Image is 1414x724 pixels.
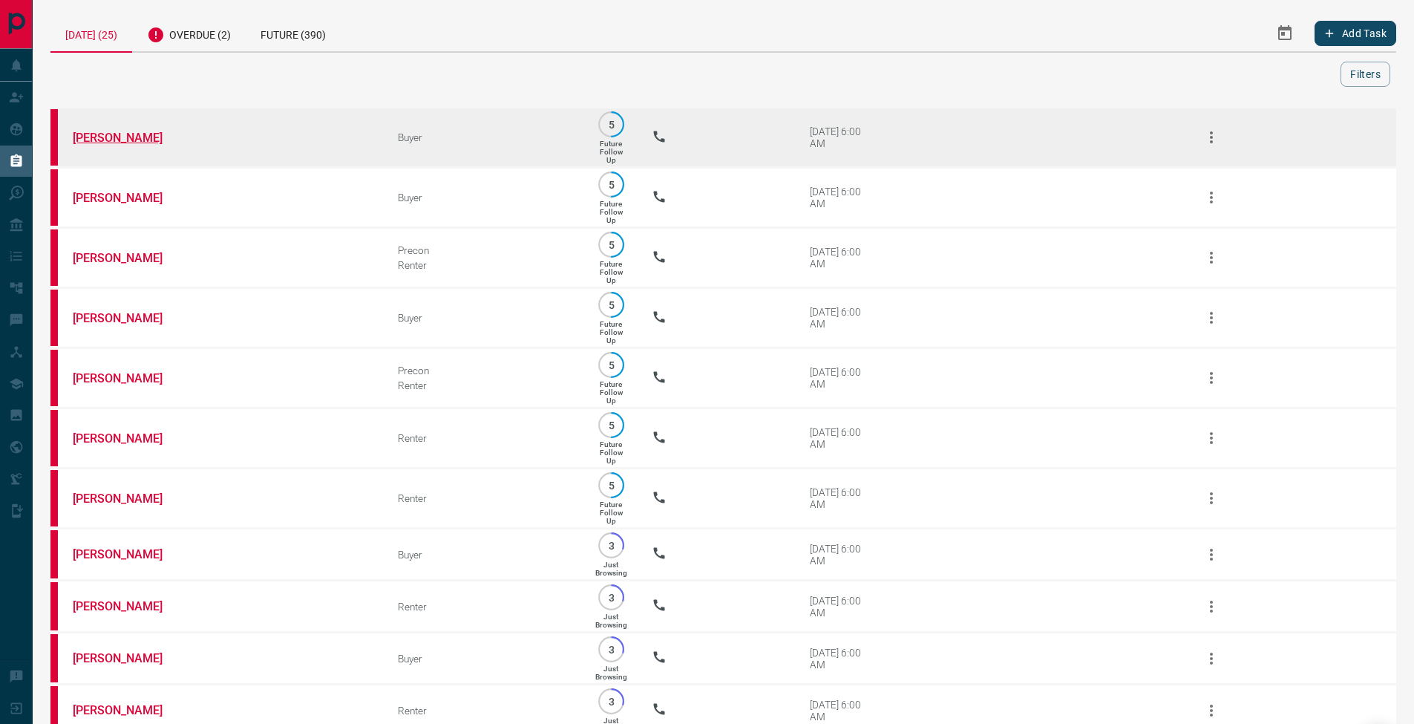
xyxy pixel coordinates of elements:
[810,647,873,671] div: [DATE] 6:00 AM
[600,440,623,465] p: Future Follow Up
[50,410,58,466] div: property.ca
[50,470,58,526] div: property.ca
[50,229,58,286] div: property.ca
[606,592,617,603] p: 3
[606,696,617,707] p: 3
[606,239,617,250] p: 5
[398,601,571,613] div: Renter
[810,366,873,390] div: [DATE] 6:00 AM
[398,365,571,376] div: Precon
[810,543,873,567] div: [DATE] 6:00 AM
[1341,62,1390,87] button: Filters
[73,131,184,145] a: [PERSON_NAME]
[398,131,571,143] div: Buyer
[73,599,184,613] a: [PERSON_NAME]
[50,350,58,406] div: property.ca
[606,480,617,491] p: 5
[50,634,58,682] div: property.ca
[398,259,571,271] div: Renter
[600,200,623,224] p: Future Follow Up
[595,613,627,629] p: Just Browsing
[595,665,627,681] p: Just Browsing
[595,561,627,577] p: Just Browsing
[606,299,617,310] p: 5
[600,380,623,405] p: Future Follow Up
[606,119,617,130] p: 5
[50,290,58,346] div: property.ca
[398,432,571,444] div: Renter
[606,420,617,431] p: 5
[50,109,58,166] div: property.ca
[50,530,58,578] div: property.ca
[398,379,571,391] div: Renter
[398,705,571,717] div: Renter
[73,371,184,385] a: [PERSON_NAME]
[398,549,571,561] div: Buyer
[600,260,623,284] p: Future Follow Up
[73,251,184,265] a: [PERSON_NAME]
[398,653,571,665] div: Buyer
[398,312,571,324] div: Buyer
[1267,16,1303,51] button: Select Date Range
[810,306,873,330] div: [DATE] 6:00 AM
[246,15,341,51] div: Future (390)
[398,244,571,256] div: Precon
[810,486,873,510] div: [DATE] 6:00 AM
[50,582,58,630] div: property.ca
[398,192,571,203] div: Buyer
[73,547,184,561] a: [PERSON_NAME]
[810,426,873,450] div: [DATE] 6:00 AM
[73,191,184,205] a: [PERSON_NAME]
[606,179,617,190] p: 5
[73,431,184,446] a: [PERSON_NAME]
[132,15,246,51] div: Overdue (2)
[606,540,617,551] p: 3
[398,492,571,504] div: Renter
[810,186,873,209] div: [DATE] 6:00 AM
[606,359,617,371] p: 5
[50,169,58,226] div: property.ca
[73,651,184,665] a: [PERSON_NAME]
[810,595,873,619] div: [DATE] 6:00 AM
[810,246,873,270] div: [DATE] 6:00 AM
[73,311,184,325] a: [PERSON_NAME]
[73,703,184,717] a: [PERSON_NAME]
[600,320,623,345] p: Future Follow Up
[600,140,623,164] p: Future Follow Up
[1315,21,1396,46] button: Add Task
[810,699,873,723] div: [DATE] 6:00 AM
[810,125,873,149] div: [DATE] 6:00 AM
[73,492,184,506] a: [PERSON_NAME]
[600,500,623,525] p: Future Follow Up
[606,644,617,655] p: 3
[50,15,132,53] div: [DATE] (25)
